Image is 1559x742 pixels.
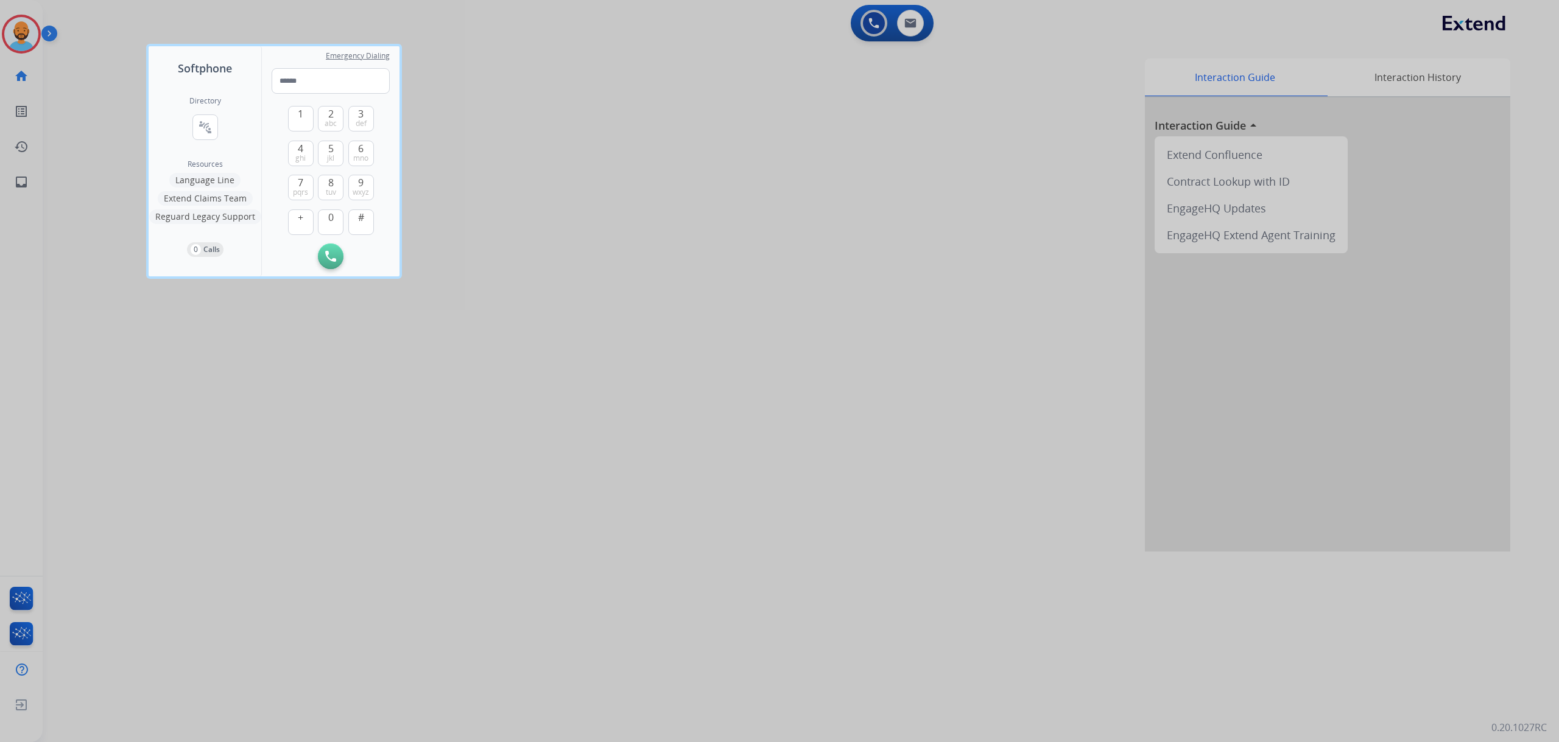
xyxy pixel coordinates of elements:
[298,141,303,156] span: 4
[318,175,343,200] button: 8tuv
[187,242,223,257] button: 0Calls
[169,173,241,187] button: Language Line
[288,209,314,235] button: +
[288,175,314,200] button: 7pqrs
[328,107,334,121] span: 2
[298,210,303,225] span: +
[203,244,220,255] p: Calls
[293,187,308,197] span: pqrs
[191,244,201,255] p: 0
[348,209,374,235] button: #
[325,251,336,262] img: call-button
[158,191,253,206] button: Extend Claims Team
[318,106,343,131] button: 2abc
[188,159,223,169] span: Resources
[325,119,337,128] span: abc
[353,153,368,163] span: mno
[328,210,334,225] span: 0
[295,153,306,163] span: ghi
[288,106,314,131] button: 1
[356,119,367,128] span: def
[328,175,334,190] span: 8
[348,106,374,131] button: 3def
[298,175,303,190] span: 7
[1491,720,1547,735] p: 0.20.1027RC
[189,96,221,106] h2: Directory
[358,141,364,156] span: 6
[178,60,232,77] span: Softphone
[318,141,343,166] button: 5jkl
[358,107,364,121] span: 3
[318,209,343,235] button: 0
[327,153,334,163] span: jkl
[353,187,369,197] span: wxyz
[288,141,314,166] button: 4ghi
[348,175,374,200] button: 9wxyz
[149,209,261,224] button: Reguard Legacy Support
[326,187,336,197] span: tuv
[358,175,364,190] span: 9
[198,120,213,135] mat-icon: connect_without_contact
[328,141,334,156] span: 5
[326,51,390,61] span: Emergency Dialing
[298,107,303,121] span: 1
[358,210,364,225] span: #
[348,141,374,166] button: 6mno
